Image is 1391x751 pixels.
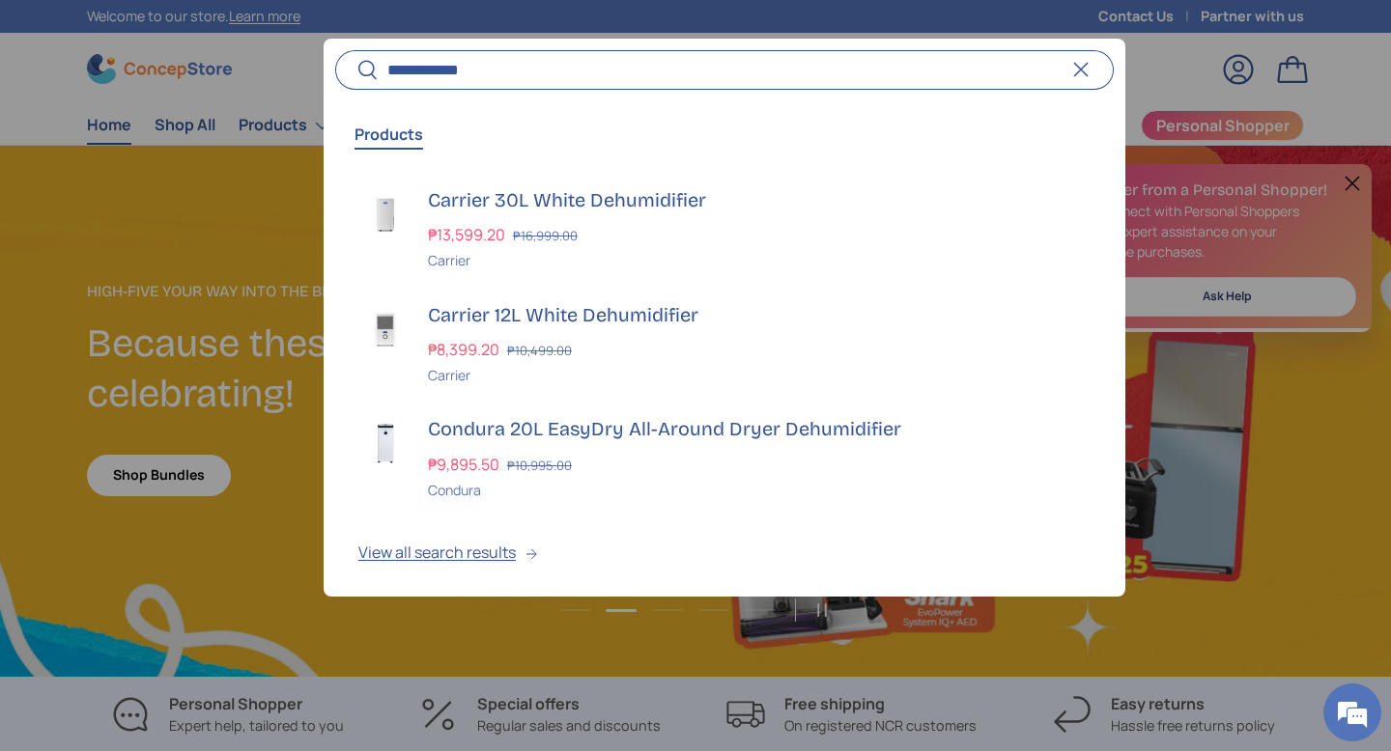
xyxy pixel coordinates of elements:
s: ₱16,999.00 [513,227,578,244]
a: condura-easy-dry-dehumidifier-full-view-concepstore.ph Condura 20L EasyDry All-Around Dryer Dehum... [324,401,1125,515]
h3: Carrier 12L White Dehumidifier [428,302,1091,329]
img: condura-easy-dry-dehumidifier-full-view-concepstore.ph [358,416,412,470]
strong: ₱9,895.50 [428,454,504,475]
button: View all search results [324,515,1125,597]
h3: Condura 20L EasyDry All-Around Dryer Dehumidifier [428,416,1091,443]
div: Condura [428,480,1091,500]
strong: ₱13,599.20 [428,224,510,245]
s: ₱10,995.00 [507,457,572,474]
img: carrier-dehumidifier-12-liter-full-view-concepstore [358,302,412,356]
img: carrier-dehumidifier-30-liter-full-view-concepstore [358,187,412,241]
a: carrier-dehumidifier-30-liter-full-view-concepstore Carrier 30L White Dehumidifier ₱13,599.20 ₱16... [324,172,1125,287]
button: Products [355,112,423,156]
a: carrier-dehumidifier-12-liter-full-view-concepstore Carrier 12L White Dehumidifier ₱8,399.20 ₱10,... [324,287,1125,402]
div: Carrier [428,250,1091,270]
s: ₱10,499.00 [507,342,572,359]
h3: Carrier 30L White Dehumidifier [428,187,1091,214]
div: Carrier [428,365,1091,385]
strong: ₱8,399.20 [428,339,504,360]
